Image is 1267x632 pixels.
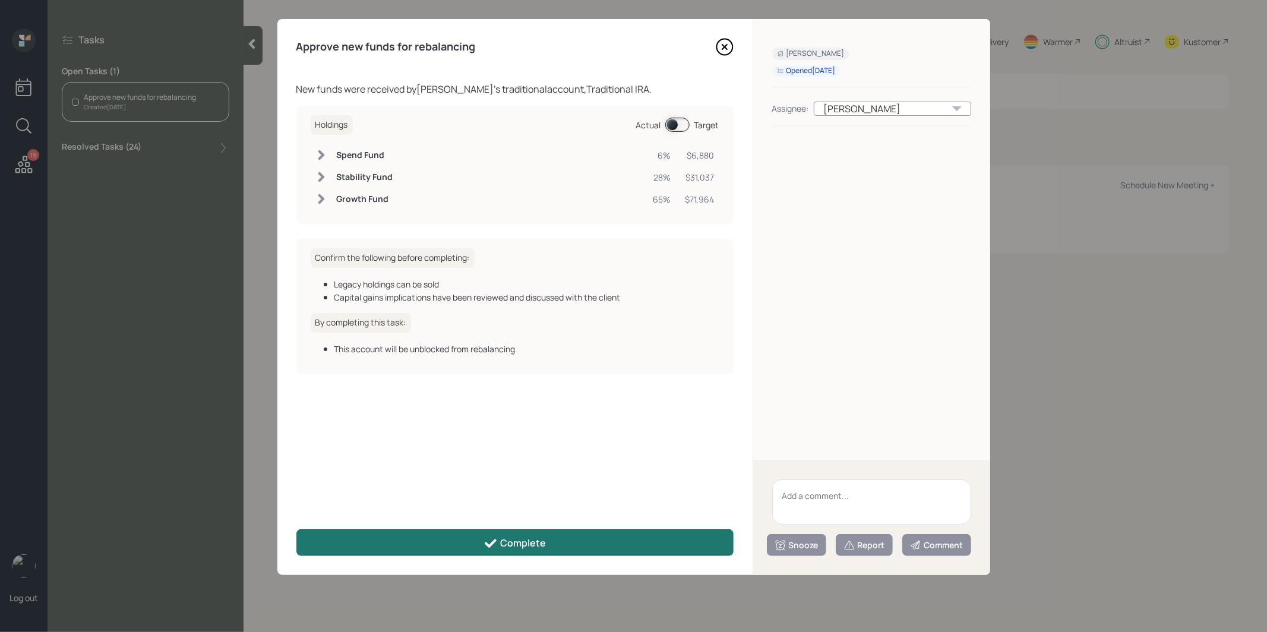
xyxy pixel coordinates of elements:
[685,193,715,206] div: $71,964
[334,278,719,290] div: Legacy holdings can be sold
[910,539,963,551] div: Comment
[337,194,393,204] h6: Growth Fund
[311,115,353,135] h6: Holdings
[653,149,671,162] div: 6%
[685,171,715,184] div: $31,037
[902,534,971,556] button: Comment
[843,539,885,551] div: Report
[636,119,661,131] div: Actual
[694,119,719,131] div: Target
[337,172,393,182] h6: Stability Fund
[334,343,719,355] div: This account will be unblocked from rebalancing
[777,49,845,59] div: [PERSON_NAME]
[337,150,393,160] h6: Spend Fund
[814,102,971,116] div: [PERSON_NAME]
[767,534,826,556] button: Snooze
[334,291,719,304] div: Capital gains implications have been reviewed and discussed with the client
[777,66,836,76] div: Opened [DATE]
[296,529,734,556] button: Complete
[775,539,819,551] div: Snooze
[836,534,893,556] button: Report
[311,313,411,333] h6: By completing this task:
[296,40,476,53] h4: Approve new funds for rebalancing
[685,149,715,162] div: $6,880
[772,102,809,115] div: Assignee:
[653,171,671,184] div: 28%
[296,82,734,96] div: New funds were received by [PERSON_NAME] 's traditional account, Traditional IRA .
[311,248,475,268] h6: Confirm the following before completing:
[484,536,546,551] div: Complete
[653,193,671,206] div: 65%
